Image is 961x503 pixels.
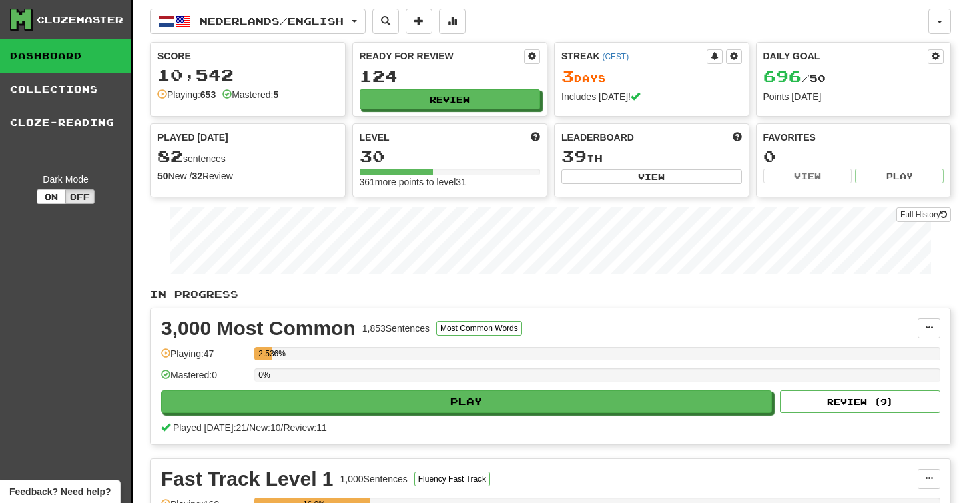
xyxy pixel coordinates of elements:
[360,49,525,63] div: Ready for Review
[561,131,634,144] span: Leaderboard
[157,147,183,165] span: 82
[763,131,944,144] div: Favorites
[561,49,707,63] div: Streak
[150,9,366,34] button: Nederlands/English
[561,147,587,165] span: 39
[157,131,228,144] span: Played [DATE]
[360,148,541,165] div: 30
[763,49,928,64] div: Daily Goal
[360,175,541,189] div: 361 more points to level 31
[258,347,272,360] div: 2.536%
[763,90,944,103] div: Points [DATE]
[157,169,338,183] div: New / Review
[283,422,326,433] span: Review: 11
[200,15,344,27] span: Nederlands / English
[157,49,338,63] div: Score
[561,148,742,165] div: th
[37,189,66,204] button: On
[763,169,852,183] button: View
[763,67,802,85] span: 696
[561,68,742,85] div: Day s
[414,472,490,486] button: Fluency Fast Track
[780,390,940,413] button: Review (9)
[362,322,430,335] div: 1,853 Sentences
[602,52,629,61] a: (CEST)
[200,89,216,100] strong: 653
[65,189,95,204] button: Off
[161,347,248,369] div: Playing: 47
[436,321,522,336] button: Most Common Words
[161,318,356,338] div: 3,000 Most Common
[222,88,278,101] div: Mastered:
[161,469,334,489] div: Fast Track Level 1
[531,131,540,144] span: Score more points to level up
[281,422,284,433] span: /
[161,368,248,390] div: Mastered: 0
[360,68,541,85] div: 124
[439,9,466,34] button: More stats
[273,89,278,100] strong: 5
[561,90,742,103] div: Includes [DATE]!
[561,169,742,184] button: View
[161,390,772,413] button: Play
[157,171,168,181] strong: 50
[157,148,338,165] div: sentences
[246,422,249,433] span: /
[733,131,742,144] span: This week in points, UTC
[157,88,216,101] div: Playing:
[192,171,202,181] strong: 32
[150,288,951,301] p: In Progress
[10,173,121,186] div: Dark Mode
[561,67,574,85] span: 3
[360,89,541,109] button: Review
[249,422,280,433] span: New: 10
[855,169,944,183] button: Play
[372,9,399,34] button: Search sentences
[173,422,246,433] span: Played [DATE]: 21
[9,485,111,498] span: Open feedback widget
[157,67,338,83] div: 10,542
[763,73,826,84] span: / 50
[360,131,390,144] span: Level
[37,13,123,27] div: Clozemaster
[340,472,408,486] div: 1,000 Sentences
[896,207,951,222] a: Full History
[763,148,944,165] div: 0
[406,9,432,34] button: Add sentence to collection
